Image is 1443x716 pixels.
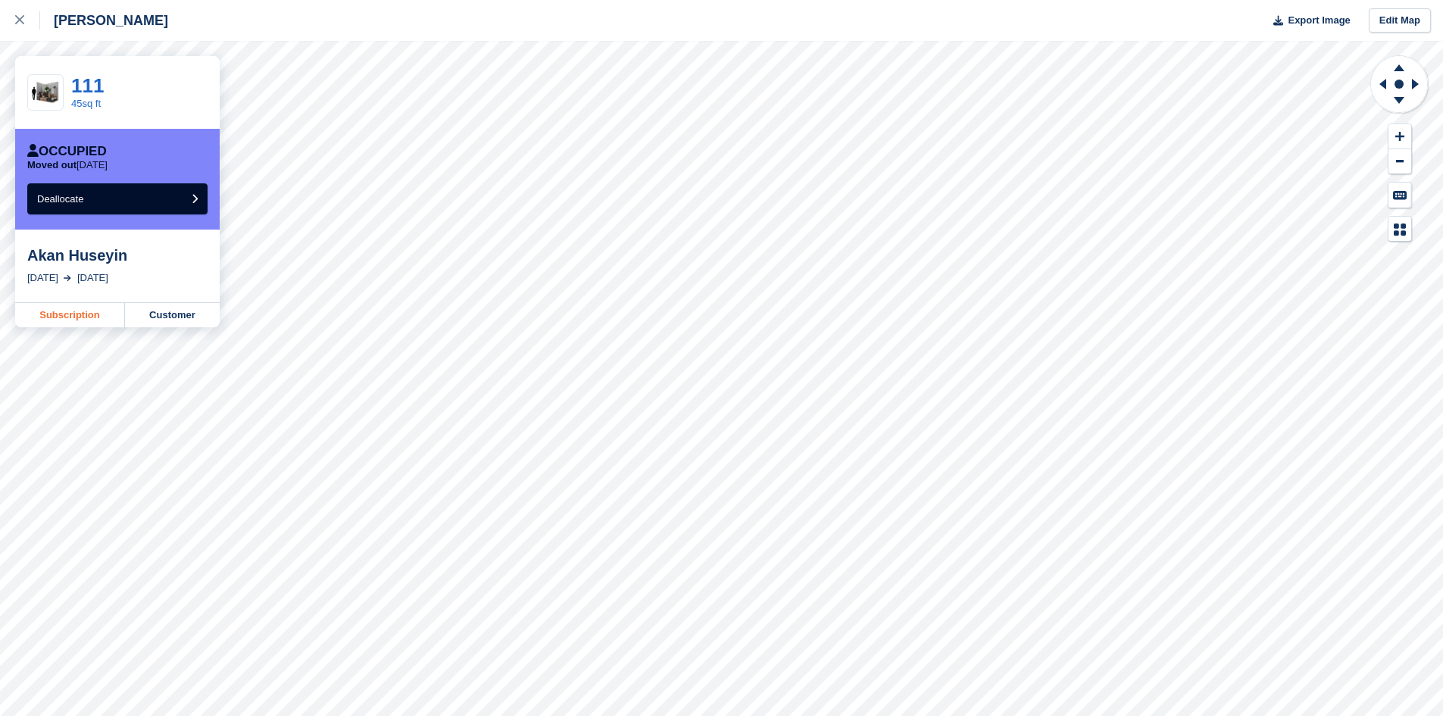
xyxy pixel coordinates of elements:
span: Moved out [27,159,77,170]
button: Keyboard Shortcuts [1388,183,1411,208]
img: 40-sqft-unit.jpg [28,80,63,106]
img: arrow-right-light-icn-cde0832a797a2874e46488d9cf13f60e5c3a73dbe684e267c42b8395dfbc2abf.svg [64,275,71,281]
button: Zoom In [1388,124,1411,149]
div: [PERSON_NAME] [40,11,168,30]
button: Zoom Out [1388,149,1411,174]
button: Deallocate [27,183,208,214]
a: 111 [71,74,104,97]
a: Customer [125,303,220,327]
div: Akan Huseyin [27,246,208,264]
a: Subscription [15,303,125,327]
button: Map Legend [1388,217,1411,242]
a: 45sq ft [71,98,101,109]
div: [DATE] [27,270,58,286]
div: [DATE] [77,270,108,286]
span: Deallocate [37,193,83,205]
span: Export Image [1288,13,1350,28]
p: [DATE] [27,159,108,171]
div: Occupied [27,144,107,159]
a: Edit Map [1369,8,1431,33]
button: Export Image [1264,8,1351,33]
